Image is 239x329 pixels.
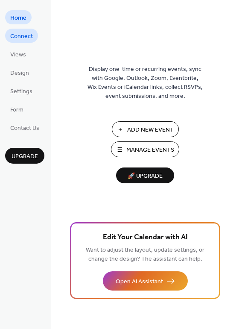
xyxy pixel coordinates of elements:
a: Contact Us [5,120,44,135]
span: Form [10,106,23,115]
span: Manage Events [126,146,174,155]
button: Manage Events [111,141,179,157]
span: Want to adjust the layout, update settings, or change the design? The assistant can help. [86,244,204,265]
a: Home [5,10,32,24]
span: Edit Your Calendar with AI [103,232,188,244]
button: Add New Event [112,121,179,137]
span: Connect [10,32,33,41]
span: Design [10,69,29,78]
span: Add New Event [127,126,174,135]
a: Settings [5,84,38,98]
span: Display one-time or recurring events, sync with Google, Outlook, Zoom, Eventbrite, Wix Events or ... [87,65,203,101]
span: Home [10,14,26,23]
a: Form [5,102,29,116]
a: Design [5,65,34,79]
span: Settings [10,87,32,96]
a: Connect [5,29,38,43]
button: Upgrade [5,148,44,164]
a: Views [5,47,31,61]
span: Open AI Assistant [116,277,163,286]
button: 🚀 Upgrade [116,167,174,183]
span: Views [10,50,26,59]
span: 🚀 Upgrade [121,170,169,182]
span: Upgrade [12,152,38,161]
button: Open AI Assistant [103,271,188,291]
span: Contact Us [10,124,39,133]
